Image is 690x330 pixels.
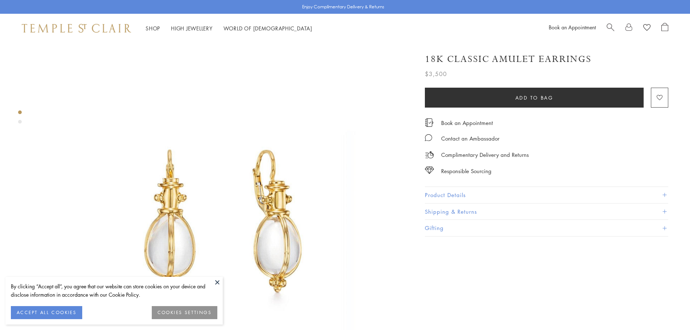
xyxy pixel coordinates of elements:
[152,306,217,319] button: COOKIES SETTINGS
[425,118,434,127] img: icon_appointment.svg
[425,167,434,174] img: icon_sourcing.svg
[425,53,591,66] h1: 18K Classic Amulet Earrings
[549,24,596,31] a: Book an Appointment
[11,282,217,299] div: By clicking “Accept all”, you agree that our website can store cookies on your device and disclos...
[302,3,384,11] p: Enjoy Complimentary Delivery & Returns
[607,23,614,34] a: Search
[11,306,82,319] button: ACCEPT ALL COOKIES
[18,109,22,129] div: Product gallery navigation
[22,24,131,33] img: Temple St. Clair
[425,88,644,108] button: Add to bag
[425,187,668,203] button: Product Details
[441,150,529,159] p: Complimentary Delivery and Returns
[441,119,493,127] a: Book an Appointment
[425,150,434,159] img: icon_delivery.svg
[425,204,668,220] button: Shipping & Returns
[146,24,312,33] nav: Main navigation
[441,167,492,176] div: Responsible Sourcing
[425,220,668,236] button: Gifting
[425,69,447,79] span: $3,500
[515,94,553,102] span: Add to bag
[171,25,213,32] a: High JewelleryHigh Jewellery
[223,25,312,32] a: World of [DEMOGRAPHIC_DATA]World of [DEMOGRAPHIC_DATA]
[425,134,432,141] img: MessageIcon-01_2.svg
[441,134,499,143] div: Contact an Ambassador
[643,23,651,34] a: View Wishlist
[661,23,668,34] a: Open Shopping Bag
[146,25,160,32] a: ShopShop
